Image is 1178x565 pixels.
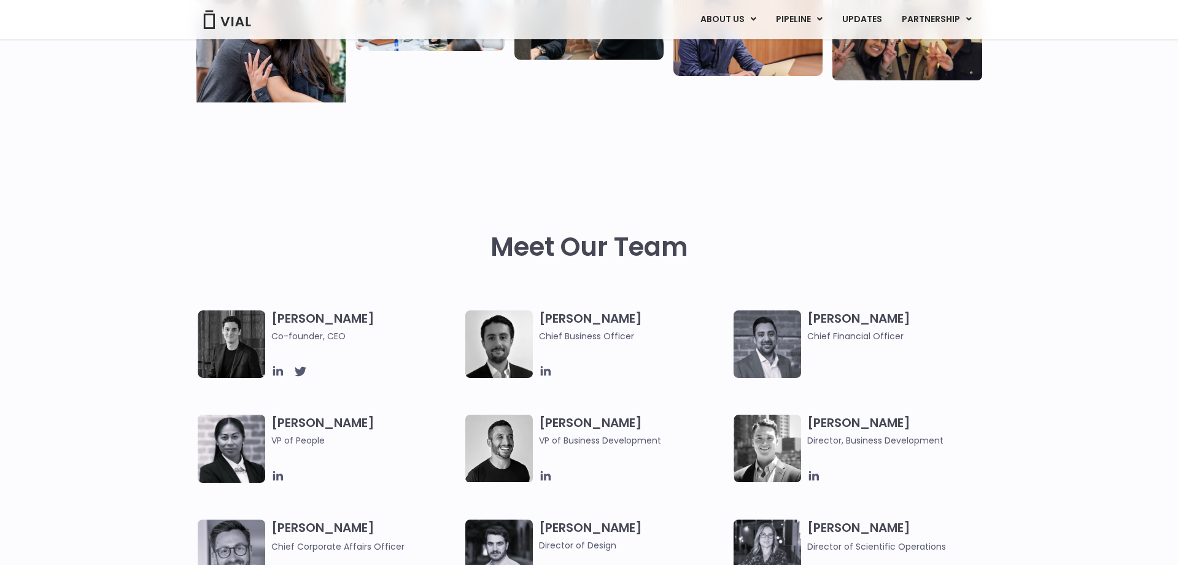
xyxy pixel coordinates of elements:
h2: Meet Our Team [490,233,688,262]
img: A black and white photo of a man in a suit holding a vial. [465,310,533,378]
img: Catie [198,415,265,483]
span: VP of People [271,434,460,447]
h3: [PERSON_NAME] [539,310,727,343]
img: A black and white photo of a man smiling. [465,415,533,482]
img: Headshot of smiling man named Samir [734,310,801,378]
span: Chief Corporate Affairs Officer [271,540,405,553]
span: Co-founder, CEO [271,329,460,343]
a: UPDATES [832,9,891,30]
img: A black and white photo of a smiling man in a suit at ARVO 2023. [734,415,801,482]
h3: [PERSON_NAME] [271,520,460,553]
h3: [PERSON_NAME] [539,415,727,447]
h3: [PERSON_NAME] [271,310,460,343]
h3: [PERSON_NAME] [539,520,727,552]
span: VP of Business Development [539,434,727,447]
span: Director of Design [539,539,727,552]
img: Vial Logo [203,10,252,29]
h3: [PERSON_NAME] [271,415,460,465]
a: PIPELINEMenu Toggle [766,9,832,30]
span: Director of Scientific Operations [807,540,946,553]
span: Chief Financial Officer [807,329,996,343]
span: Director, Business Development [807,434,996,447]
h3: [PERSON_NAME] [807,415,996,447]
span: Chief Business Officer [539,329,727,343]
h3: [PERSON_NAME] [807,310,996,343]
a: PARTNERSHIPMenu Toggle [892,9,982,30]
h3: [PERSON_NAME] [807,520,996,553]
img: A black and white photo of a man in a suit attending a Summit. [198,310,265,378]
a: ABOUT USMenu Toggle [691,9,765,30]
